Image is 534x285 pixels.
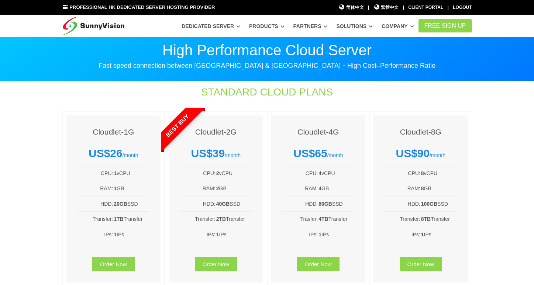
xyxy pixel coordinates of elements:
[318,216,328,222] b: 4TB
[368,4,369,11] li: |
[293,147,327,159] strong: US$65
[421,215,457,223] td: Transfer
[318,169,354,178] td: vCPU
[77,230,114,239] td: IPs:
[385,147,457,160] div: /month
[421,216,431,222] b: 8TB
[421,170,424,176] b: 8
[421,201,437,207] b: 100GB
[216,184,252,193] td: GB
[282,126,355,137] h4: Cloudlet-4G
[318,185,321,191] b: 4
[385,199,421,208] td: HDD:
[191,147,225,159] strong: US$39
[421,199,457,208] td: SSD
[180,126,252,137] h4: Cloudlet-2G
[114,170,117,176] b: 1
[249,20,285,33] a: Products
[69,4,215,10] span: Professional HK Dedicated Server Hosting Provider
[282,215,318,223] td: Trasfer:
[385,184,421,193] td: RAM:
[318,232,321,237] b: 1
[180,169,216,178] td: CPU:
[77,147,150,160] div: /month
[282,230,318,239] td: IPs:
[180,199,216,208] td: HDD:
[180,215,216,223] td: Transfer:
[318,199,354,208] td: SSD
[114,201,127,207] b: 20GB
[180,230,216,239] td: IPs:
[216,215,252,223] td: Transfer
[216,216,226,222] b: 2TB
[216,185,219,191] b: 2
[421,230,457,239] td: IPs
[385,126,457,137] h4: Cloudlet-8G
[400,257,442,271] a: Order Now
[62,61,472,70] p: Fast speed connection between [GEOGRAPHIC_DATA] & [GEOGRAPHIC_DATA]・High Cost–Performance Ratio
[318,170,321,176] b: 4
[216,232,219,237] b: 1
[282,184,318,193] td: RAM:
[297,257,340,271] a: Order Now
[77,184,114,193] td: RAM:
[113,184,149,193] td: GB
[448,4,449,11] li: |
[385,230,421,239] td: IPs:
[216,169,252,178] td: vCPU
[382,20,414,33] a: Company
[144,85,390,99] h1: Standard Cloud Plans
[318,230,354,239] td: IPs
[318,184,354,193] td: GB
[421,184,457,193] td: GB
[216,230,252,239] td: IPs
[113,199,149,208] td: SSD
[147,94,209,156] span: Best Buy
[114,216,123,222] b: 1TB
[336,20,373,33] a: Solutions
[385,169,421,178] td: CPU:
[293,20,328,33] a: Partners
[180,184,216,193] td: RAM:
[385,215,421,223] td: Transfer:
[408,4,443,11] div: Client Portal
[113,215,149,223] td: Transfer
[180,147,252,160] div: /month
[77,126,150,137] h4: Cloudlet-1G
[418,19,472,32] a: FREE Sign Up
[373,4,399,11] a: 繁體中文
[62,43,472,58] p: High Performance Cloud Server
[421,169,457,178] td: vCPU
[114,232,117,237] b: 1
[216,199,252,208] td: SSD
[113,169,149,178] td: vCPU
[92,257,135,271] a: Order Now
[77,169,114,178] td: CPU:
[403,4,404,11] li: |
[318,215,354,223] td: Transfer
[216,170,219,176] b: 2
[282,169,318,178] td: CPU:
[89,147,123,159] strong: US$26
[453,5,472,10] a: Logout
[338,4,364,11] a: 简体中文
[195,257,237,271] a: Order Now
[113,230,149,239] td: IPs
[216,201,230,207] b: 40GB
[282,199,318,208] td: HDD:
[114,185,117,191] b: 1
[282,147,355,160] div: /month
[77,215,114,223] td: Transfer:
[182,20,240,33] a: Dedicated Server
[421,185,424,191] b: 8
[318,201,332,207] b: 80GB
[396,147,430,159] strong: US$90
[421,232,424,237] b: 1
[77,199,114,208] td: HDD:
